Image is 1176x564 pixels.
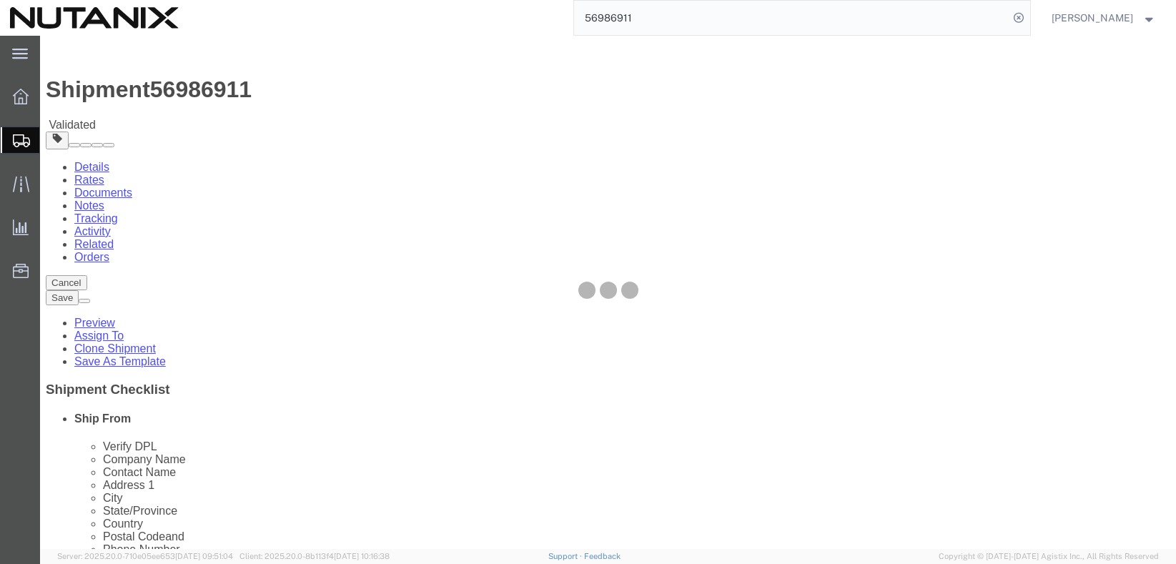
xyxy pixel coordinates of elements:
span: Copyright © [DATE]-[DATE] Agistix Inc., All Rights Reserved [939,550,1159,563]
span: Ray Hirata [1052,10,1133,26]
span: Server: 2025.20.0-710e05ee653 [57,552,233,560]
span: [DATE] 09:51:04 [175,552,233,560]
span: Client: 2025.20.0-8b113f4 [239,552,390,560]
img: logo [10,7,179,29]
a: Support [548,552,584,560]
a: Feedback [584,552,621,560]
input: Search for shipment number, reference number [574,1,1009,35]
span: [DATE] 10:16:38 [334,552,390,560]
button: [PERSON_NAME] [1051,9,1157,26]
